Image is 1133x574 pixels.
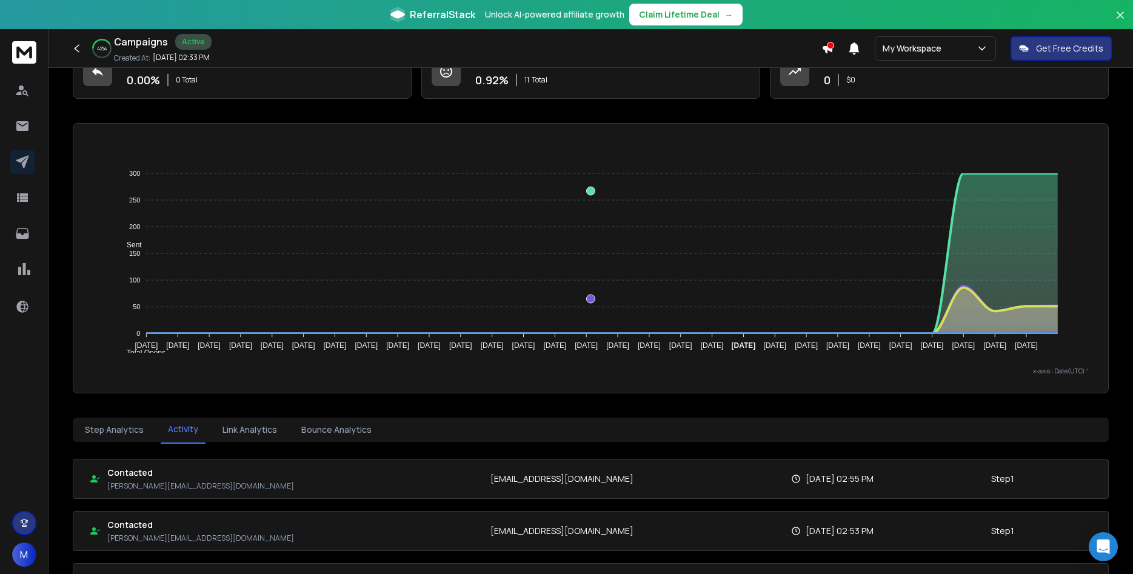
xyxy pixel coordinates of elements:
[294,416,379,443] button: Bounce Analytics
[669,341,692,350] tspan: [DATE]
[118,241,142,249] span: Sent
[198,341,221,350] tspan: [DATE]
[524,75,529,85] span: 11
[889,341,912,350] tspan: [DATE]
[481,341,504,350] tspan: [DATE]
[824,72,831,88] p: 0
[135,341,158,350] tspan: [DATE]
[133,303,140,310] tspan: 50
[991,525,1014,537] p: Step 1
[1089,532,1118,561] div: Open Intercom Messenger
[846,75,855,85] p: $ 0
[512,341,535,350] tspan: [DATE]
[114,53,150,63] p: Created At:
[261,341,284,350] tspan: [DATE]
[638,341,661,350] tspan: [DATE]
[129,196,140,204] tspan: 250
[118,349,165,357] span: Total Opens
[575,341,598,350] tspan: [DATE]
[229,341,252,350] tspan: [DATE]
[129,170,140,177] tspan: 300
[532,75,547,85] span: Total
[1011,36,1112,61] button: Get Free Credits
[701,341,724,350] tspan: [DATE]
[1015,341,1038,350] tspan: [DATE]
[114,35,168,49] h1: Campaigns
[12,542,36,567] button: M
[724,8,733,21] span: →
[136,330,140,337] tspan: 0
[324,341,347,350] tspan: [DATE]
[127,72,160,88] p: 0.00 %
[921,341,944,350] tspan: [DATE]
[449,341,472,350] tspan: [DATE]
[732,341,756,350] tspan: [DATE]
[166,341,189,350] tspan: [DATE]
[73,47,412,99] a: Reply Rate0.00%0 Total
[153,53,210,62] p: [DATE] 02:33 PM
[292,341,315,350] tspan: [DATE]
[606,341,629,350] tspan: [DATE]
[410,7,475,22] span: ReferralStack
[490,525,633,537] p: [EMAIL_ADDRESS][DOMAIN_NAME]
[485,8,624,21] p: Unlock AI-powered affiliate growth
[826,341,849,350] tspan: [DATE]
[770,47,1109,99] a: Opportunities0$0
[386,341,409,350] tspan: [DATE]
[78,416,151,443] button: Step Analytics
[97,45,107,52] p: 42 %
[1112,7,1128,36] button: Close banner
[93,367,1089,376] p: x-axis : Date(UTC)
[176,75,198,85] p: 0 Total
[107,481,294,491] p: [PERSON_NAME][EMAIL_ADDRESS][DOMAIN_NAME]
[129,276,140,284] tspan: 100
[107,519,294,531] h1: Contacted
[795,341,818,350] tspan: [DATE]
[629,4,743,25] button: Claim Lifetime Deal→
[475,72,509,88] p: 0.92 %
[1036,42,1103,55] p: Get Free Credits
[858,341,881,350] tspan: [DATE]
[806,525,874,537] p: [DATE] 02:53 PM
[544,341,567,350] tspan: [DATE]
[418,341,441,350] tspan: [DATE]
[490,473,633,485] p: [EMAIL_ADDRESS][DOMAIN_NAME]
[763,341,786,350] tspan: [DATE]
[806,473,874,485] p: [DATE] 02:55 PM
[983,341,1006,350] tspan: [DATE]
[952,341,975,350] tspan: [DATE]
[107,533,294,543] p: [PERSON_NAME][EMAIL_ADDRESS][DOMAIN_NAME]
[883,42,946,55] p: My Workspace
[355,341,378,350] tspan: [DATE]
[991,473,1014,485] p: Step 1
[107,467,294,479] h1: Contacted
[129,250,140,257] tspan: 150
[175,34,212,50] div: Active
[215,416,284,443] button: Link Analytics
[421,47,760,99] a: Bounce Rate0.92%11Total
[129,223,140,230] tspan: 200
[161,416,206,444] button: Activity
